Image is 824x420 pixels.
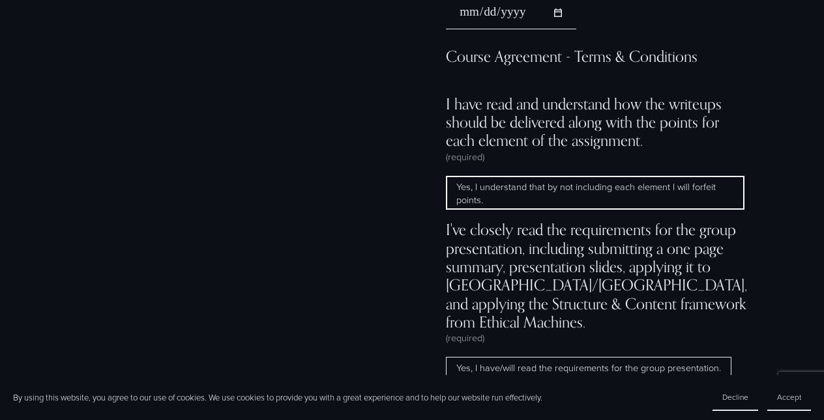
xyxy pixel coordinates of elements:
span: (required) [446,331,484,344]
button: Accept [767,384,811,411]
p: By using this website, you agree to our use of cookies. We use cookies to provide you with a grea... [13,391,542,403]
span: Accept [777,391,801,402]
button: Decline [713,384,758,411]
span: I have read and understand how the writeups should be delivered along with the points for each el... [446,94,747,150]
span: (required) [446,150,484,163]
span: Yes, I have/will read the requirements for the group presentation. [446,357,731,378]
span: Yes, I understand that by not including each element I will forfeit points. [446,176,744,210]
span: I've closely read the requirements for the group presentation, including submitting a one page su... [446,220,747,331]
span: Decline [722,391,748,402]
div: Course Agreement - Terms & Conditions [446,47,747,76]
